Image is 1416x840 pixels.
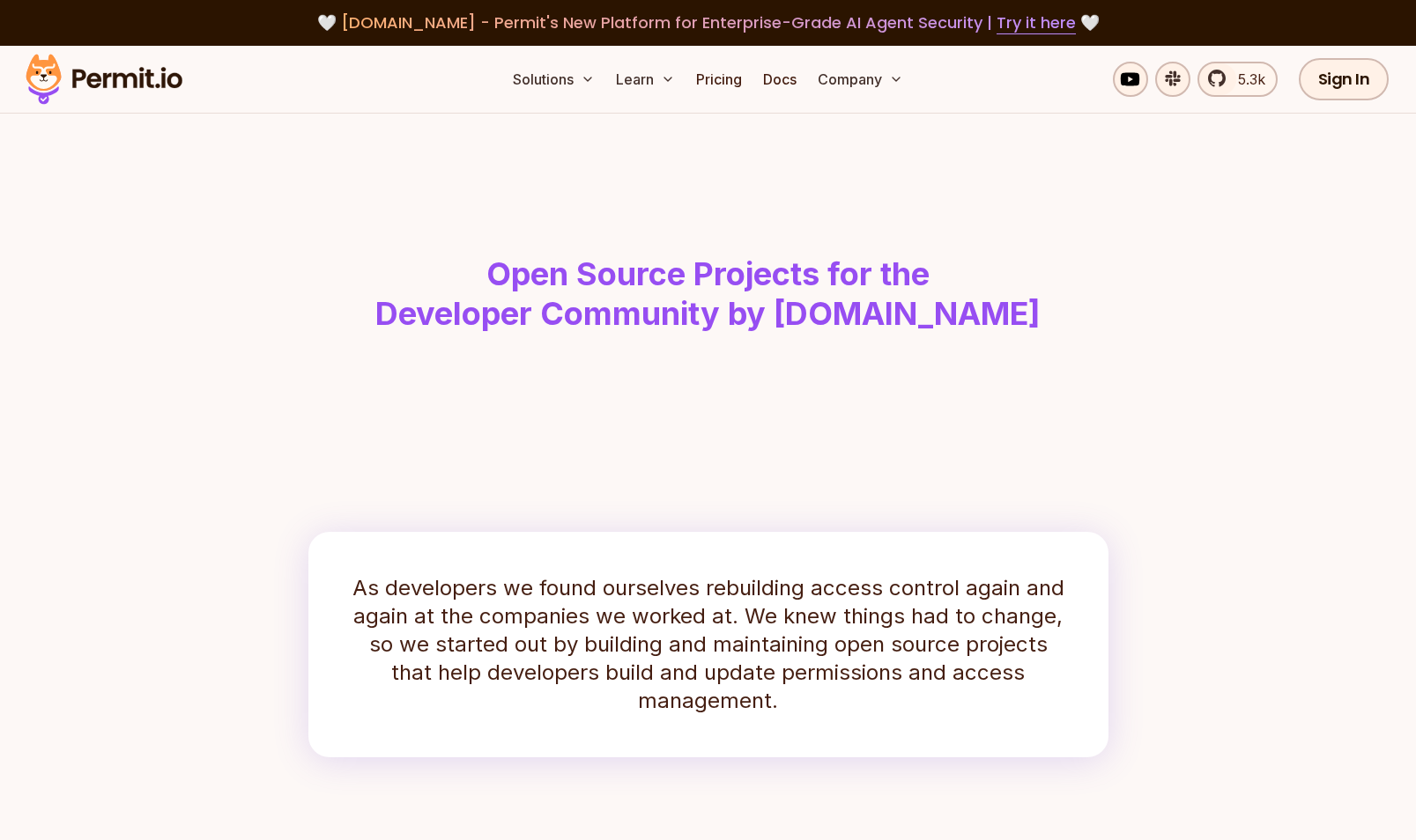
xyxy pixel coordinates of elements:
[18,49,190,109] img: Permit logo
[351,574,1066,715] p: As developers we found ourselves rebuilding access control again and again at the companies we wo...
[609,62,682,97] button: Learn
[1227,69,1265,90] span: 5.3k
[341,11,1076,33] span: [DOMAIN_NAME] - Permit's New Platform for Enterprise-Grade AI Agent Security |
[689,62,749,97] a: Pricing
[1197,62,1278,97] a: 5.3k
[811,62,910,97] button: Company
[756,62,804,97] a: Docs
[1299,58,1390,100] a: Sign In
[506,62,602,97] button: Solutions
[42,11,1374,35] div: 🤍 🤍
[257,254,1160,335] h1: Open Source Projects for the Developer Community by [DOMAIN_NAME]
[997,11,1076,34] a: Try it here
